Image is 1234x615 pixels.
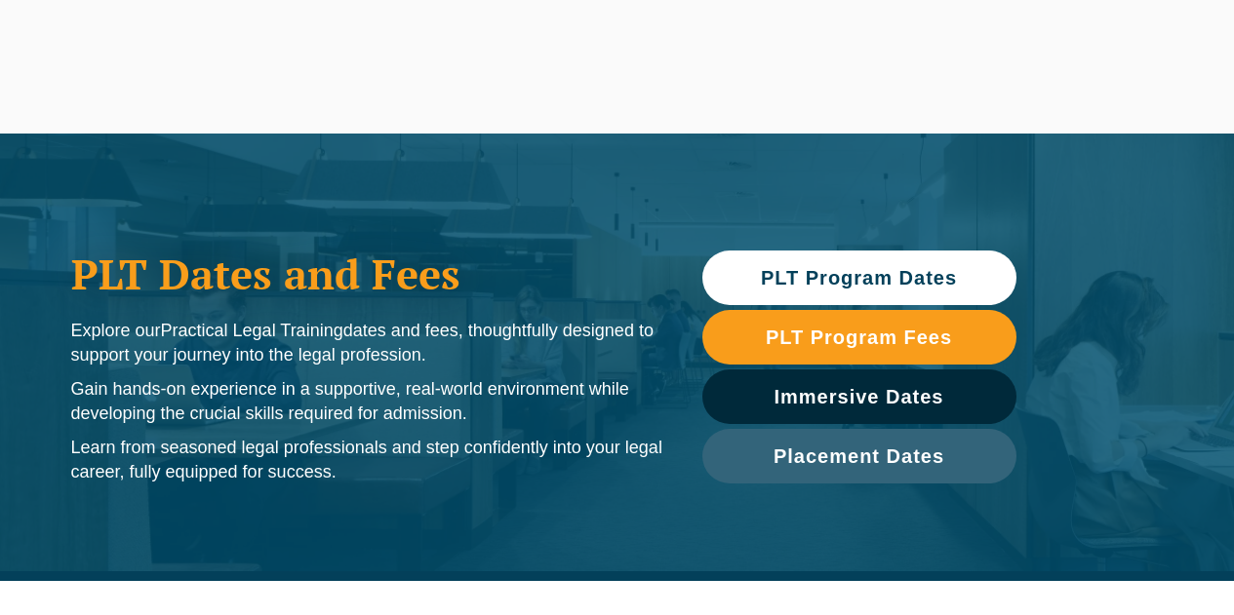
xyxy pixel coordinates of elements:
a: PLT Program Fees [702,310,1016,365]
span: Practical Legal Training [161,321,343,340]
a: Immersive Dates [702,369,1016,424]
span: Immersive Dates [775,387,944,406]
p: Explore our dates and fees, thoughtfully designed to support your journey into the legal profession. [71,319,663,367]
h1: PLT Dates and Fees [71,250,663,298]
a: PLT Program Dates [702,250,1016,305]
a: Placement Dates [702,429,1016,483]
p: Learn from seasoned legal professionals and step confidently into your legal career, fully equipp... [71,436,663,484]
span: Placement Dates [774,446,944,466]
p: Gain hands-on experience in a supportive, real-world environment while developing the crucial ski... [71,377,663,426]
span: PLT Program Fees [766,327,952,347]
span: PLT Program Dates [761,268,957,288]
